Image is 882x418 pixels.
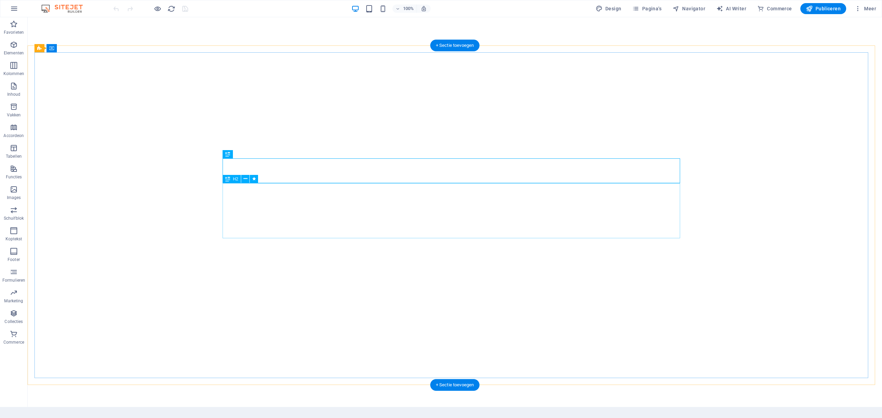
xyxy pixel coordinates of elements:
img: Editor Logo [40,4,91,13]
button: Pagina's [629,3,664,14]
p: Elementen [4,50,24,56]
p: Favorieten [4,30,24,35]
p: Tabellen [6,154,22,159]
div: + Sectie toevoegen [430,40,480,51]
button: reload [167,4,175,13]
span: Design [596,5,622,12]
p: Collecties [4,319,23,324]
p: Kolommen [3,71,24,76]
span: Meer [854,5,876,12]
span: AI Writer [716,5,746,12]
p: Commerce [3,339,24,345]
span: H2 [233,177,238,181]
p: Marketing [4,298,23,304]
h6: 100% [403,4,414,13]
span: Commerce [757,5,792,12]
p: Vakken [7,112,21,118]
p: Koptekst [6,236,22,242]
button: 100% [392,4,417,13]
p: Schuifblok [4,216,24,221]
button: Meer [852,3,879,14]
button: Design [593,3,624,14]
p: Functies [6,174,22,180]
p: Inhoud [7,92,21,97]
p: Footer [8,257,20,262]
i: Pagina opnieuw laden [167,5,175,13]
span: Publiceren [806,5,841,12]
div: Design (Ctrl+Alt+Y) [593,3,624,14]
div: + Sectie toevoegen [430,379,480,391]
button: Navigator [670,3,708,14]
span: Navigator [673,5,705,12]
button: AI Writer [714,3,749,14]
button: Commerce [755,3,795,14]
p: Formulieren [2,278,25,283]
i: Stel bij het wijzigen van de grootte van de weergegeven website automatisch het juist zoomniveau ... [421,6,427,12]
span: Pagina's [632,5,661,12]
p: Accordeon [3,133,24,138]
button: Klik hier om de voorbeeldmodus te verlaten en verder te gaan met bewerken [153,4,162,13]
p: Images [7,195,21,200]
button: Publiceren [800,3,846,14]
